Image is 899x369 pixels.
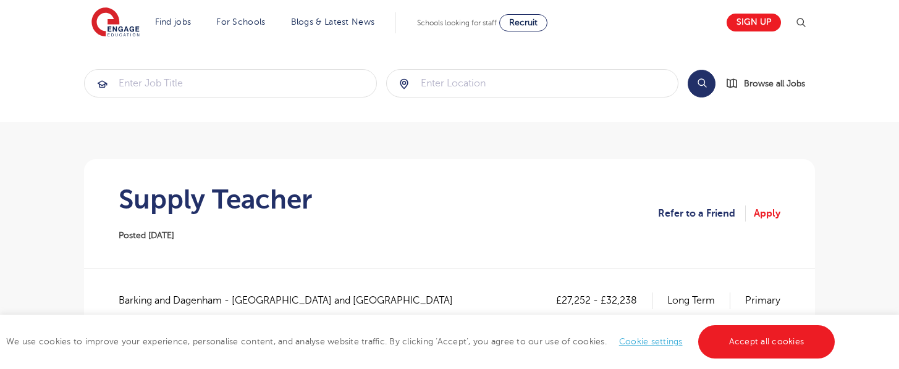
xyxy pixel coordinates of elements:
[119,184,312,215] h1: Supply Teacher
[509,18,538,27] span: Recruit
[119,231,174,240] span: Posted [DATE]
[216,17,265,27] a: For Schools
[386,69,679,97] div: Submit
[85,70,376,97] input: Submit
[291,17,375,27] a: Blogs & Latest News
[499,14,547,31] a: Recruit
[744,77,805,91] span: Browse all Jobs
[754,205,780,222] a: Apply
[619,337,683,346] a: Cookie settings
[667,292,730,309] p: Long Term
[688,70,715,97] button: Search
[417,19,497,27] span: Schools looking for staff
[119,292,465,309] span: Barking and Dagenham - [GEOGRAPHIC_DATA] and [GEOGRAPHIC_DATA]
[658,205,746,222] a: Refer to a Friend
[727,14,781,31] a: Sign up
[698,325,835,359] a: Accept all cookies
[155,17,192,27] a: Find jobs
[556,292,652,309] p: £27,252 - £32,238
[91,7,140,38] img: Engage Education
[745,292,780,309] p: Primary
[6,337,838,346] span: We use cookies to improve your experience, personalise content, and analyse website traffic. By c...
[725,77,815,91] a: Browse all Jobs
[84,69,377,97] div: Submit
[387,70,678,97] input: Submit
